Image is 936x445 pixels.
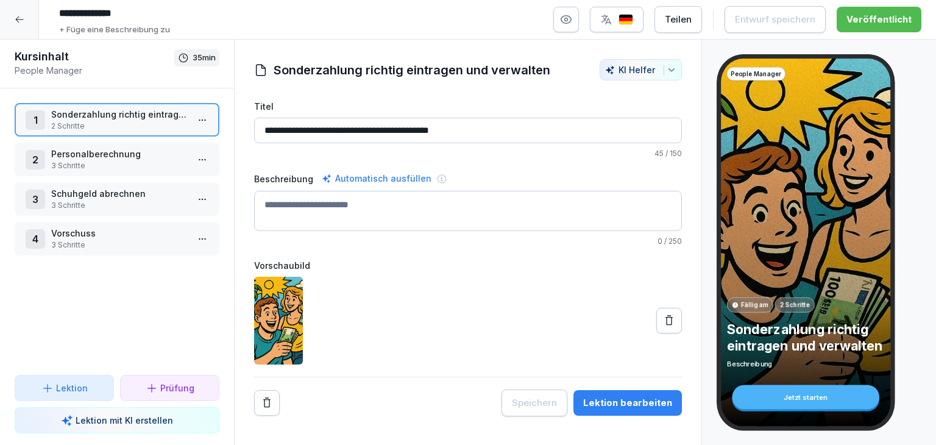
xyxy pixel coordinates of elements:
[600,59,682,80] button: KI Helfer
[51,240,188,251] p: 3 Schritte
[732,385,879,410] div: Jetzt starten
[254,259,682,272] label: Vorschaubild
[725,6,826,33] button: Entwurf speichern
[193,52,216,64] p: 35 min
[254,390,280,416] button: Remove
[59,24,170,36] p: + Füge eine Beschreibung zu
[727,321,885,354] p: Sonderzahlung richtig eintragen und verwalten
[735,13,815,26] div: Entwurf speichern
[779,301,810,310] p: 2 Schritte
[160,382,194,394] p: Prüfung
[51,148,188,160] p: Personalberechnung
[512,396,557,410] div: Speichern
[254,100,682,113] label: Titel
[56,382,88,394] p: Lektion
[573,390,682,416] button: Lektion bearbeiten
[15,103,219,137] div: 1Sonderzahlung richtig eintragen und verwalten2 Schritte
[15,49,174,64] h1: Kursinhalt
[731,69,781,79] p: People Manager
[15,64,174,77] p: People Manager
[319,171,434,186] div: Automatisch ausfüllen
[254,173,313,185] label: Beschreibung
[15,222,219,255] div: 4Vorschuss3 Schritte
[254,236,682,247] p: / 250
[26,229,45,249] div: 4
[254,277,303,365] img: pdbsm3zkjoavdtx6xv4455et.png
[605,65,676,75] div: KI Helfer
[51,227,188,240] p: Vorschuss
[654,149,664,158] span: 45
[846,13,912,26] div: Veröffentlicht
[51,187,188,200] p: Schuhgeld abrechnen
[51,121,188,132] p: 2 Schritte
[583,396,672,410] div: Lektion bearbeiten
[837,7,921,32] button: Veröffentlicht
[51,108,188,121] p: Sonderzahlung richtig eintragen und verwalten
[120,375,219,401] button: Prüfung
[15,375,114,401] button: Lektion
[727,359,885,369] p: Beschreibung
[15,407,219,433] button: Lektion mit KI erstellen
[51,160,188,171] p: 3 Schritte
[665,13,692,26] div: Teilen
[658,237,662,246] span: 0
[15,182,219,216] div: 3Schuhgeld abrechnen3 Schritte
[26,150,45,169] div: 2
[15,143,219,176] div: 2Personalberechnung3 Schritte
[254,148,682,159] p: / 150
[51,200,188,211] p: 3 Schritte
[619,14,633,26] img: de.svg
[274,61,550,79] h1: Sonderzahlung richtig eintragen und verwalten
[741,301,768,310] p: Fällig am
[26,110,45,130] div: 1
[502,390,567,416] button: Speichern
[26,190,45,209] div: 3
[654,6,702,33] button: Teilen
[76,414,173,427] p: Lektion mit KI erstellen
